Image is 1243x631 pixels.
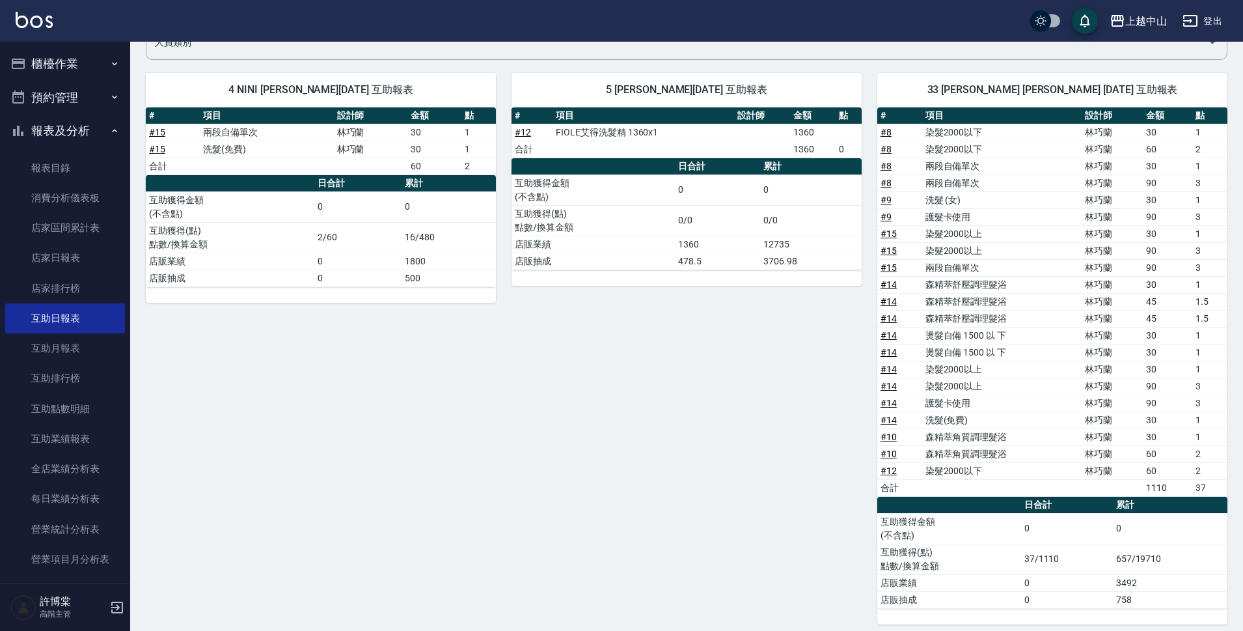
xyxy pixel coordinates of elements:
td: 互助獲得(點) 點數/換算金額 [877,544,1021,574]
a: #14 [881,279,897,290]
td: 染髮2000以下 [922,141,1082,158]
th: 項目 [553,107,734,124]
td: 洗髮 (女) [922,191,1082,208]
td: 染髮2000以上 [922,225,1082,242]
td: 30 [1143,225,1192,242]
td: 林巧蘭 [1082,344,1143,361]
td: 林巧蘭 [1082,175,1143,191]
a: #14 [881,296,897,307]
td: 1 [1192,344,1227,361]
td: 3 [1192,378,1227,395]
td: 0 [836,141,862,158]
th: 金額 [407,107,461,124]
img: Logo [16,12,53,28]
a: 消費分析儀表板 [5,183,125,213]
td: 90 [1143,175,1192,191]
button: Open [1202,32,1223,53]
td: 林巧蘭 [1082,412,1143,428]
td: 森精萃舒壓調理髮浴 [922,310,1082,327]
a: #14 [881,381,897,391]
a: #8 [881,161,892,171]
td: 0 [1021,513,1113,544]
td: 互助獲得金額 (不含點) [146,191,314,222]
td: 店販業績 [512,236,676,253]
td: 1.5 [1192,310,1227,327]
td: 1 [1192,412,1227,428]
td: 60 [1143,141,1192,158]
td: 90 [1143,259,1192,276]
a: #14 [881,347,897,358]
button: 報表及分析 [5,114,125,148]
td: 林巧蘭 [1082,428,1143,445]
td: 林巧蘭 [1082,327,1143,344]
td: 30 [407,141,461,158]
a: 互助業績報表 [5,424,125,454]
span: 4 NINI [PERSON_NAME][DATE] 互助報表 [161,83,480,96]
a: 店家區間累計表 [5,213,125,243]
td: 90 [1143,378,1192,395]
td: 478.5 [675,253,760,270]
a: 互助日報表 [5,303,125,333]
td: 合計 [146,158,200,175]
td: 30 [1143,344,1192,361]
td: 1800 [402,253,496,270]
td: 林巧蘭 [1082,225,1143,242]
td: 60 [1143,462,1192,479]
td: 16/480 [402,222,496,253]
a: #14 [881,398,897,408]
td: 657/19710 [1113,544,1227,574]
table: a dense table [146,175,496,287]
td: 30 [1143,158,1192,175]
h5: 許博棠 [40,595,106,608]
td: 林巧蘭 [1082,310,1143,327]
table: a dense table [877,107,1227,497]
a: 互助月報表 [5,333,125,363]
td: 洗髮(免費) [200,141,333,158]
a: 設計師業績表 [5,574,125,604]
a: 店家日報表 [5,243,125,273]
a: #8 [881,178,892,188]
a: #10 [881,449,897,459]
td: 0/0 [760,205,862,236]
a: #14 [881,313,897,324]
td: 2 [1192,445,1227,462]
button: 登出 [1177,9,1227,33]
td: 兩段自備單次 [922,175,1082,191]
td: 店販抽成 [146,270,314,287]
td: 染髮2000以上 [922,378,1082,395]
a: #9 [881,212,892,222]
td: 2 [461,158,496,175]
td: 互助獲得金額 (不含點) [512,175,676,205]
td: 林巧蘭 [334,141,408,158]
a: #15 [149,127,165,137]
td: 染髮2000以下 [922,462,1082,479]
td: 0 [314,191,402,222]
td: 店販抽成 [877,591,1021,608]
th: 設計師 [734,107,790,124]
td: 林巧蘭 [1082,208,1143,225]
a: #15 [881,229,897,239]
th: 累計 [402,175,496,192]
td: 兩段自備單次 [922,158,1082,175]
td: 30 [1143,361,1192,378]
a: 全店業績分析表 [5,454,125,484]
button: 預約管理 [5,81,125,115]
td: 1 [461,124,496,141]
td: 1 [1192,124,1227,141]
th: 設計師 [334,107,408,124]
td: 0 [1113,513,1227,544]
td: 45 [1143,310,1192,327]
a: 營業統計分析表 [5,514,125,544]
td: 2 [1192,141,1227,158]
td: 1 [1192,361,1227,378]
td: 758 [1113,591,1227,608]
td: 1.5 [1192,293,1227,310]
th: 點 [461,107,496,124]
button: save [1072,8,1098,34]
a: 每日業績分析表 [5,484,125,514]
td: 護髮卡使用 [922,395,1082,412]
td: 0 [314,253,402,270]
td: 60 [407,158,461,175]
td: 互助獲得(點) 點數/換算金額 [146,222,314,253]
td: 護髮卡使用 [922,208,1082,225]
